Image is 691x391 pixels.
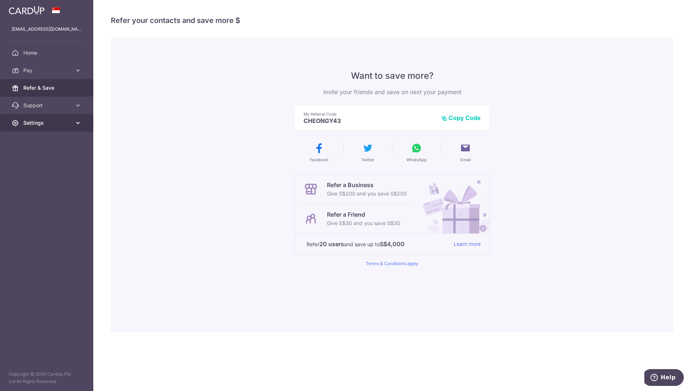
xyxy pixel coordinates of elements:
p: Give S$30 and you save S$30 [327,219,400,228]
p: Refer a Business [327,181,407,189]
img: Refer [416,175,489,233]
p: Refer and save up to [307,240,448,249]
button: Email [444,142,487,163]
p: CHEONGY43 [304,117,436,124]
iframe: Opens a widget where you can find more information [644,369,684,387]
span: WhatsApp [406,157,427,163]
strong: S$4,000 [380,240,405,248]
p: Give S$200 and you save S$200 [327,189,407,198]
span: Pay [23,67,71,74]
a: Terms & Conditions apply [366,261,418,266]
span: Email [460,157,471,163]
p: Want to save more? [294,70,490,82]
p: [EMAIL_ADDRESS][DOMAIN_NAME] [12,26,82,33]
span: Support [23,102,71,109]
img: CardUp [9,6,44,15]
strong: 20 users [319,240,344,248]
button: Copy Code [441,114,481,121]
a: Learn more [454,240,481,249]
button: WhatsApp [395,142,438,163]
h4: Refer your contacts and save more $ [111,15,674,26]
span: Home [23,49,71,57]
p: My Referral Code [304,111,436,117]
span: Twitter [361,157,374,163]
span: Help [16,5,31,12]
p: Refer a Friend [327,210,400,219]
p: Invite your friends and save on next your payment [294,88,490,96]
span: Refer & Save [23,84,71,92]
button: Facebook [297,142,340,163]
span: Facebook [310,157,328,163]
span: Settings [23,119,71,127]
button: Twitter [346,142,389,163]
